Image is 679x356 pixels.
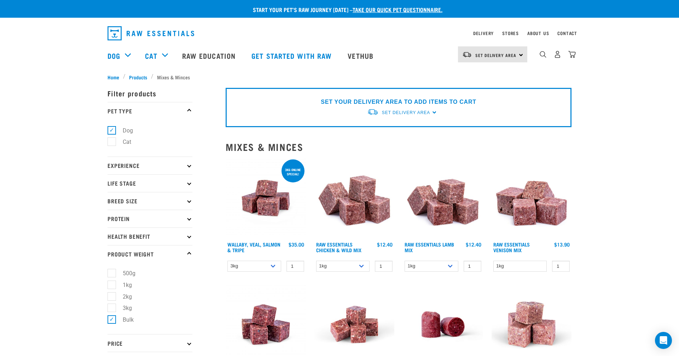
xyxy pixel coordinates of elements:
[375,261,393,272] input: 1
[226,158,306,238] img: Wallaby Veal Salmon Tripe 1642
[316,243,361,251] a: Raw Essentials Chicken & Wild Mix
[111,126,136,135] label: Dog
[405,243,454,251] a: Raw Essentials Lamb Mix
[244,41,341,70] a: Get started with Raw
[552,261,570,272] input: 1
[554,242,570,247] div: $13.90
[314,158,395,238] img: Pile Of Cubed Chicken Wild Meat Mix
[341,41,382,70] a: Vethub
[108,174,192,192] p: Life Stage
[540,51,546,58] img: home-icon-1@2x.png
[464,261,481,272] input: 1
[111,315,137,324] label: Bulk
[286,261,304,272] input: 1
[111,269,138,278] label: 500g
[492,158,572,238] img: 1113 RE Venison Mix 01
[108,210,192,227] p: Protein
[175,41,244,70] a: Raw Education
[557,32,577,34] a: Contact
[655,332,672,349] div: Open Intercom Messenger
[227,243,280,251] a: Wallaby, Veal, Salmon & Tripe
[111,304,135,312] label: 3kg
[108,102,192,120] p: Pet Type
[111,281,135,289] label: 1kg
[493,243,530,251] a: Raw Essentials Venison Mix
[226,141,571,152] h2: Mixes & Minces
[282,164,304,179] div: 3kg online special!
[367,108,378,116] img: van-moving.png
[475,54,516,56] span: Set Delivery Area
[108,84,192,102] p: Filter products
[108,192,192,210] p: Breed Size
[403,158,483,238] img: ?1041 RE Lamb Mix 01
[382,110,430,115] span: Set Delivery Area
[568,51,576,58] img: home-icon@2x.png
[145,50,157,61] a: Cat
[108,227,192,245] p: Health Benefit
[377,242,393,247] div: $12.40
[108,73,123,81] a: Home
[462,51,472,58] img: van-moving.png
[289,242,304,247] div: $35.00
[111,137,134,146] label: Cat
[554,51,561,58] img: user.png
[321,98,476,106] p: SET YOUR DELIVERY AREA TO ADD ITEMS TO CART
[108,245,192,263] p: Product Weight
[126,73,151,81] a: Products
[108,26,194,40] img: Raw Essentials Logo
[473,32,494,34] a: Delivery
[466,242,481,247] div: $12.40
[108,334,192,352] p: Price
[111,292,135,301] label: 2kg
[108,50,120,61] a: Dog
[527,32,549,34] a: About Us
[502,32,519,34] a: Stores
[108,73,119,81] span: Home
[102,23,577,43] nav: dropdown navigation
[353,8,442,11] a: take our quick pet questionnaire.
[108,73,571,81] nav: breadcrumbs
[129,73,147,81] span: Products
[108,157,192,174] p: Experience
